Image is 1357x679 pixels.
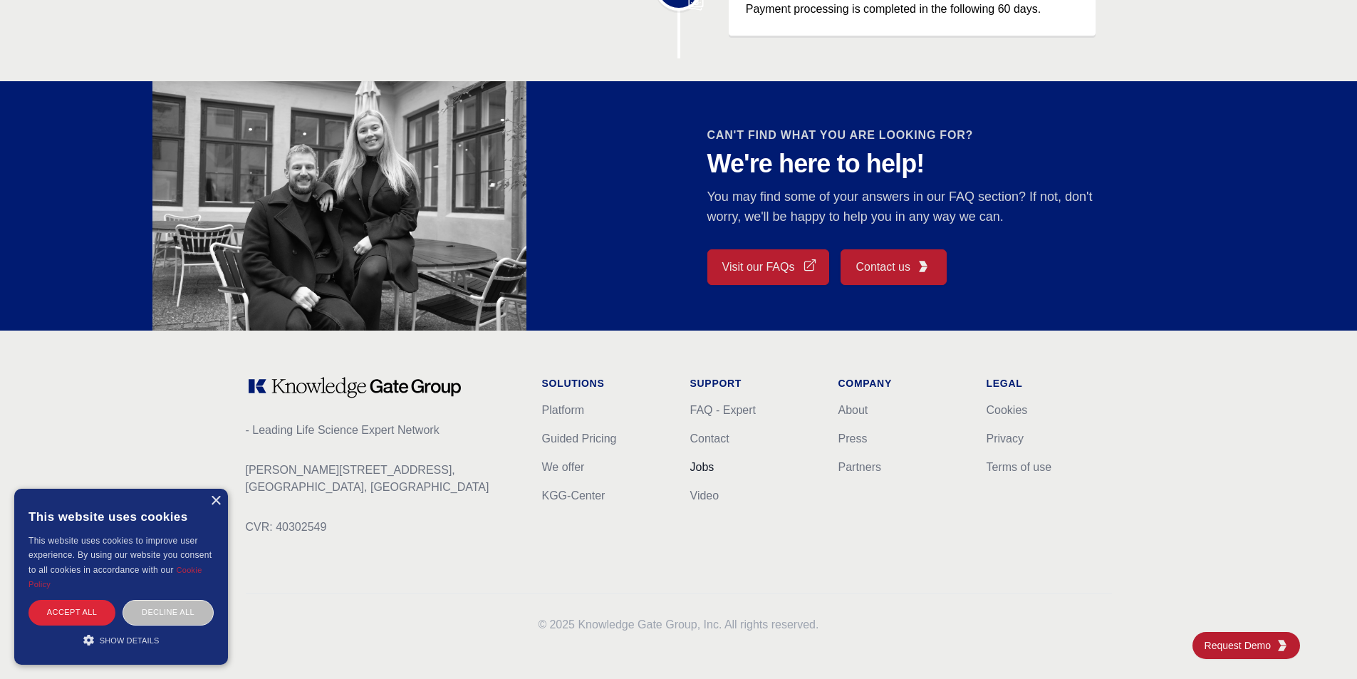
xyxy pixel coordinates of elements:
span: This website uses cookies to improve user experience. By using our website you consent to all coo... [28,536,212,575]
a: Terms of use [987,461,1052,473]
div: Close [210,496,221,507]
h1: Legal [987,376,1112,390]
a: Contact [690,432,729,445]
h2: CAN'T FIND WHAT YOU ARE LOOKING FOR? [707,127,1112,144]
h1: Company [838,376,964,390]
img: KGG [917,261,929,272]
p: - Leading Life Science Expert Network [246,422,519,439]
p: You may find some of your answers in our FAQ section? If not, don't worry, we'll be happy to help... [707,187,1112,227]
a: FAQ - Expert [690,404,756,416]
span: © [539,618,547,631]
p: CVR: 40302549 [246,519,519,536]
a: Cookie Policy [28,566,202,589]
a: About [838,404,868,416]
a: Partners [838,461,881,473]
iframe: Chat Widget [1286,611,1357,679]
div: Show details [28,633,214,647]
h1: Support [690,376,816,390]
a: We offer [542,461,585,473]
span: Contact us [856,259,910,276]
img: KGG [1277,640,1288,651]
p: 2025 Knowledge Gate Group, Inc. All rights reserved. [246,616,1112,633]
a: Press [838,432,868,445]
h1: Solutions [542,376,667,390]
p: We're here to help! [707,150,1112,178]
a: Contact usKGG [841,249,946,285]
span: Show details [100,636,160,645]
a: Guided Pricing [542,432,617,445]
a: Platform [542,404,585,416]
span: Request Demo [1205,638,1277,653]
a: Request DemoKGG [1192,632,1300,659]
div: Chat-widget [1286,611,1357,679]
p: [PERSON_NAME][STREET_ADDRESS], [GEOGRAPHIC_DATA], [GEOGRAPHIC_DATA] [246,462,519,496]
a: Visit our FAQs [707,249,830,285]
a: KGG-Center [542,489,605,502]
a: Cookies [987,404,1028,416]
a: Privacy [987,432,1024,445]
a: Jobs [690,461,714,473]
div: Accept all [28,600,115,625]
div: This website uses cookies [28,499,214,534]
a: Video [690,489,719,502]
div: Decline all [123,600,214,625]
